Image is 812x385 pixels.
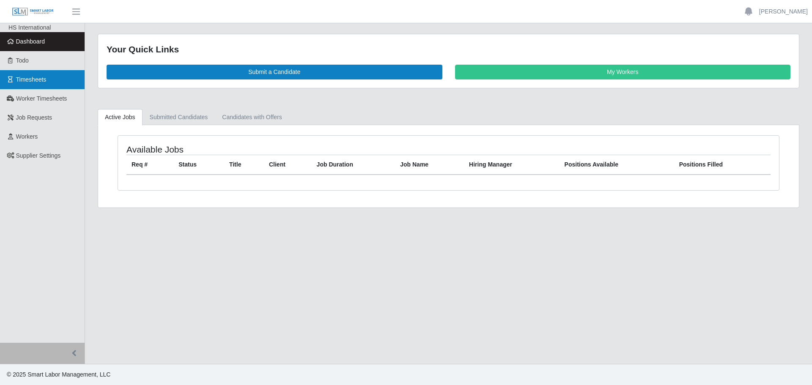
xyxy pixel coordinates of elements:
[16,57,29,64] span: Todo
[143,109,215,126] a: Submitted Candidates
[98,109,143,126] a: Active Jobs
[16,95,67,102] span: Worker Timesheets
[215,109,289,126] a: Candidates with Offers
[395,155,464,175] th: Job Name
[16,38,45,45] span: Dashboard
[16,114,52,121] span: Job Requests
[126,155,173,175] th: Req #
[16,133,38,140] span: Workers
[173,155,224,175] th: Status
[264,155,312,175] th: Client
[560,155,674,175] th: Positions Available
[674,155,771,175] th: Positions Filled
[16,76,47,83] span: Timesheets
[312,155,395,175] th: Job Duration
[7,371,110,378] span: © 2025 Smart Labor Management, LLC
[12,7,54,16] img: SLM Logo
[107,43,790,56] div: Your Quick Links
[8,24,51,31] span: HS International
[16,152,61,159] span: Supplier Settings
[464,155,560,175] th: Hiring Manager
[759,7,808,16] a: [PERSON_NAME]
[224,155,264,175] th: Title
[455,65,791,79] a: My Workers
[126,144,387,155] h4: Available Jobs
[107,65,442,79] a: Submit a Candidate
